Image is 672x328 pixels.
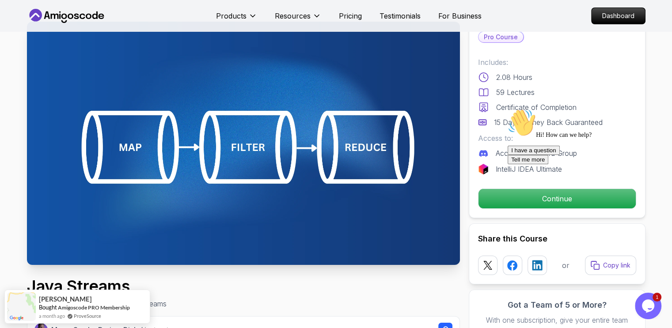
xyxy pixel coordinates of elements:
iframe: chat widget [635,293,663,319]
p: 2.08 Hours [496,72,532,83]
button: I have a question [4,41,56,50]
button: Products [216,11,257,28]
a: Amigoscode PRO Membership [58,304,130,311]
button: Continue [478,189,636,209]
p: Products [216,11,247,21]
p: 59 Lectures [496,87,535,98]
h1: Java Streams [27,277,167,295]
h3: Got a Team of 5 or More? [478,299,636,311]
img: provesource social proof notification image [7,292,36,321]
iframe: chat widget [504,105,663,288]
p: Certificate of Completion [496,102,577,113]
a: ProveSource [74,312,101,320]
p: Includes: [478,57,636,68]
a: For Business [438,11,482,21]
span: [PERSON_NAME] [39,295,92,303]
img: java-streams_thumbnail [27,22,460,265]
a: Pricing [339,11,362,21]
h2: Share this Course [478,233,636,245]
a: Dashboard [591,8,645,24]
button: Resources [275,11,321,28]
div: 👋Hi! How can we help?I have a questionTell me more [4,4,163,59]
p: Resources [275,11,311,21]
img: :wave: [4,4,32,32]
p: 15 Days Money Back Guaranteed [494,117,603,128]
p: Pro Course [478,32,523,42]
p: Access to Discord Group [496,148,577,158]
button: Tell me more [4,50,44,59]
p: Access to: [478,133,636,143]
span: Hi! How can we help? [4,26,87,33]
p: Dashboard [592,8,645,24]
span: a month ago [39,312,65,320]
img: jetbrains logo [478,164,489,174]
span: Bought [39,304,57,311]
a: Testimonials [380,11,421,21]
p: IntelliJ IDEA Ultimate [496,164,562,174]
